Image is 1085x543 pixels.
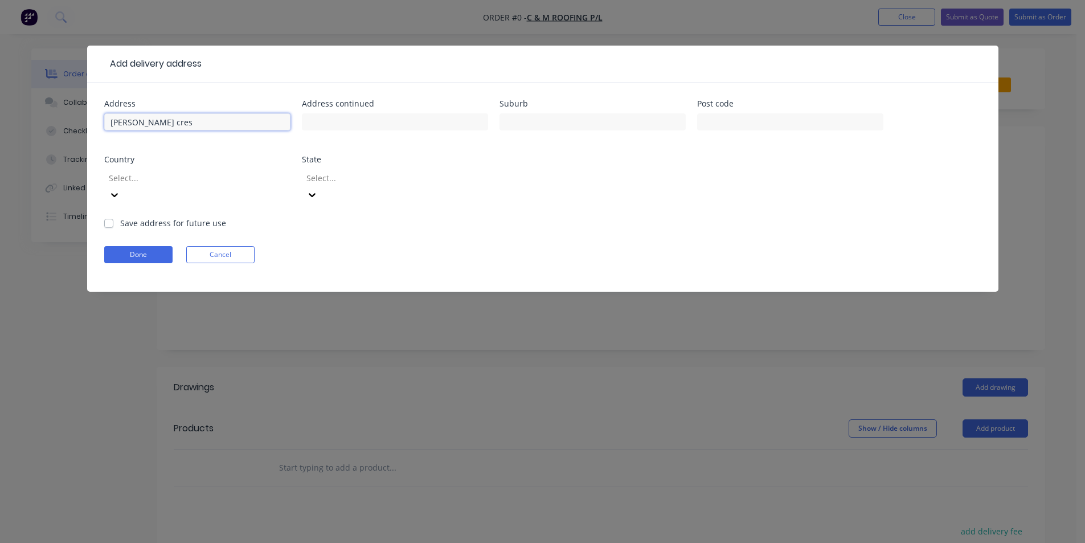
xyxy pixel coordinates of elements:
div: Address continued [302,100,488,108]
div: Address [104,100,290,108]
div: Country [104,156,290,164]
button: Cancel [186,246,255,263]
div: Add delivery address [104,57,202,71]
label: Save address for future use [120,217,226,229]
div: Post code [697,100,883,108]
div: Suburb [499,100,686,108]
div: State [302,156,488,164]
button: Done [104,246,173,263]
